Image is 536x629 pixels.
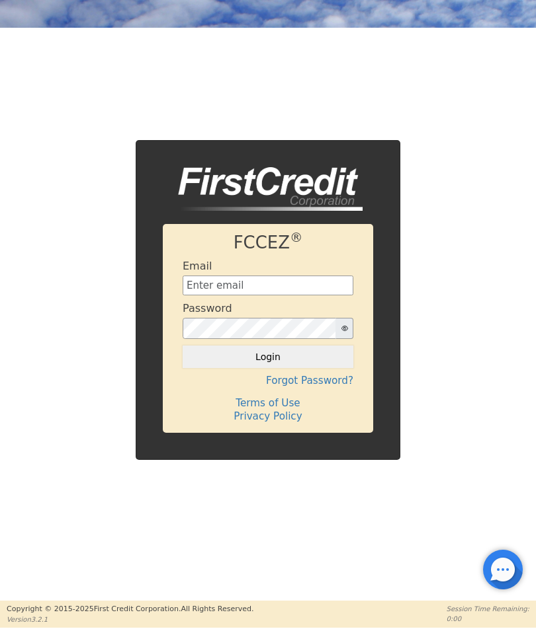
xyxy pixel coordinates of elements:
p: Version 3.2.1 [7,614,253,624]
img: logo-CMu_cnol.png [163,167,363,211]
span: All Rights Reserved. [181,605,253,613]
h4: Forgot Password? [183,375,353,387]
h1: FCCEZ [183,233,353,253]
button: Login [183,346,353,368]
p: Session Time Remaining: [447,604,529,614]
h4: Email [183,260,212,272]
p: 0:00 [447,614,529,624]
input: password [183,318,336,339]
h4: Password [183,302,232,314]
p: Copyright © 2015- 2025 First Credit Corporation. [7,604,253,615]
input: Enter email [183,276,353,295]
h4: Terms of Use [183,397,353,409]
h4: Privacy Policy [183,410,353,422]
sup: ® [290,230,302,245]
